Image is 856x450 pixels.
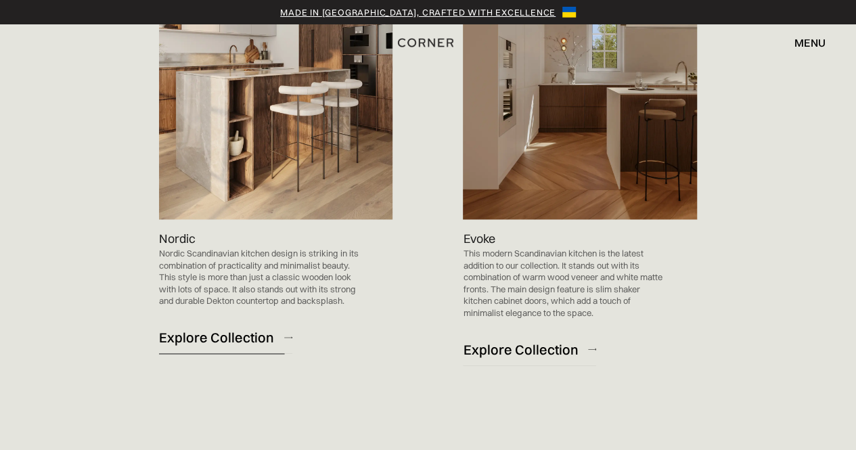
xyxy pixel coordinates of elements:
[159,321,292,354] a: Explore Collection
[463,229,495,248] p: Evoke
[463,333,596,366] a: Explore Collection
[395,34,462,51] a: home
[463,248,670,319] p: This modern Scandinavian kitchen is the latest addition to our collection. It stands out with its...
[159,229,196,248] p: Nordic
[463,340,578,359] div: Explore Collection
[794,37,826,48] div: menu
[159,328,274,346] div: Explore Collection
[159,248,366,307] p: Nordic Scandinavian kitchen design is striking in its combination of practicality and minimalist ...
[280,5,556,19] a: Made in [GEOGRAPHIC_DATA], crafted with excellence
[781,31,826,54] div: menu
